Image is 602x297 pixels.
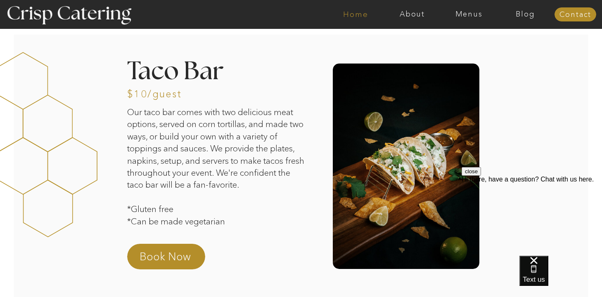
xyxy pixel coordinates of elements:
[497,10,554,19] a: Blog
[327,10,384,19] a: Home
[519,256,602,297] iframe: podium webchat widget bubble
[384,10,441,19] a: About
[127,89,174,97] h3: $10/guest
[127,59,286,81] h2: Taco Bar
[441,10,497,19] a: Menus
[462,167,602,266] iframe: podium webchat widget prompt
[127,106,308,235] p: Our taco bar comes with two delicious meat options, served on corn tortillas, and made two ways, ...
[140,249,212,269] a: Book Now
[555,11,596,19] a: Contact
